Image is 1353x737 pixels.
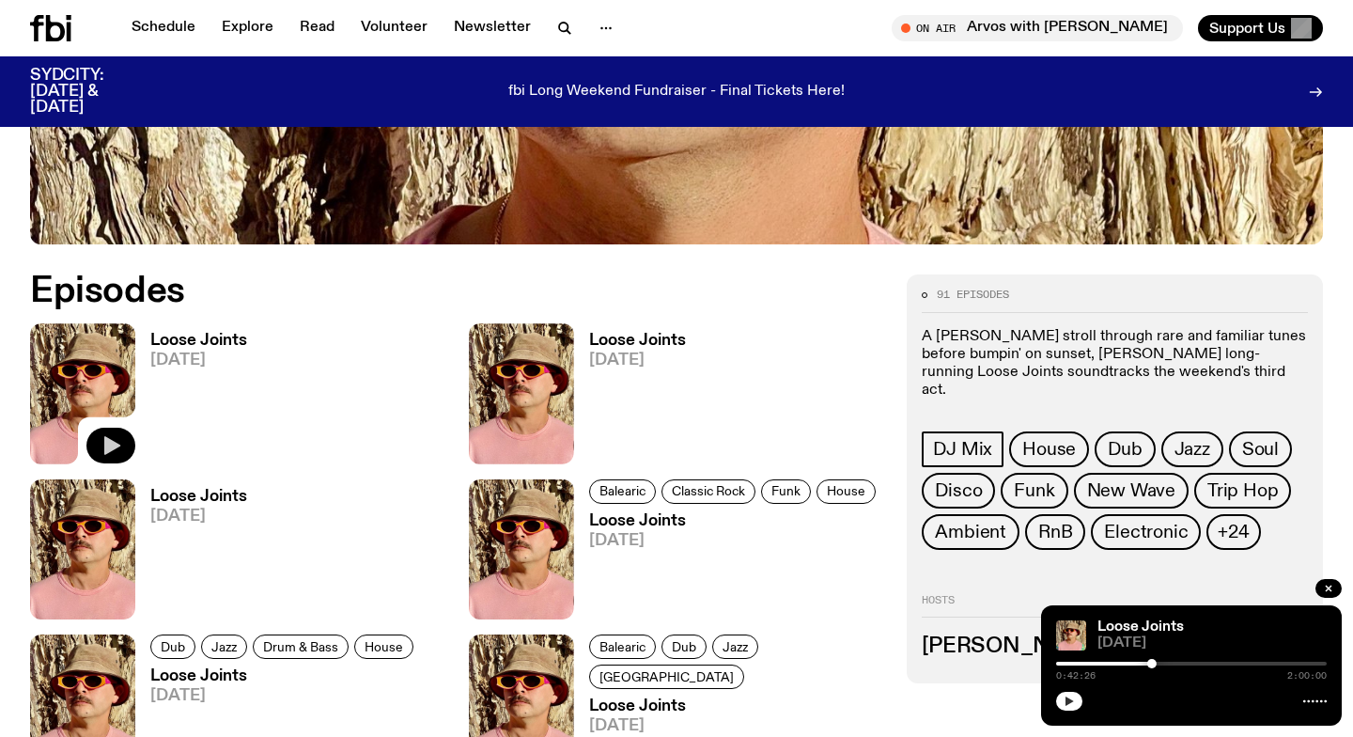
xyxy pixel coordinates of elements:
[1056,671,1096,681] span: 0:42:26
[1218,522,1249,542] span: +24
[771,484,801,498] span: Funk
[922,431,1003,467] a: DJ Mix
[210,15,285,41] a: Explore
[661,635,707,659] a: Dub
[443,15,542,41] a: Newsletter
[1097,619,1184,635] a: Loose Joints
[574,513,881,619] a: Loose Joints[DATE]
[892,15,1183,41] button: On AirArvos with [PERSON_NAME]
[1087,480,1175,501] span: New Wave
[150,333,247,349] h3: Loose Joints
[135,333,247,463] a: Loose Joints[DATE]
[922,595,1308,618] h2: Hosts
[1287,671,1327,681] span: 2:00:00
[1242,439,1279,460] span: Soul
[150,668,419,684] h3: Loose Joints
[672,639,696,653] span: Dub
[508,84,845,101] p: fbi Long Weekend Fundraiser - Final Tickets Here!
[150,489,247,505] h3: Loose Joints
[1091,514,1201,550] a: Electronic
[1001,473,1067,509] a: Funk
[599,639,645,653] span: Balearic
[150,509,247,525] span: [DATE]
[937,290,1009,300] span: 91 episodes
[589,698,885,714] h3: Loose Joints
[350,15,439,41] a: Volunteer
[1209,20,1285,37] span: Support Us
[253,635,349,659] a: Drum & Bass
[661,479,755,504] a: Classic Rock
[672,484,745,498] span: Classic Rock
[120,15,207,41] a: Schedule
[469,323,574,463] img: Tyson stands in front of a paperbark tree wearing orange sunglasses, a suede bucket hat and a pin...
[1207,480,1278,501] span: Trip Hop
[589,513,881,529] h3: Loose Joints
[1009,431,1089,467] a: House
[922,328,1308,400] p: A [PERSON_NAME] stroll through rare and familiar tunes before bumpin' on sunset, [PERSON_NAME] lo...
[150,635,195,659] a: Dub
[1104,522,1188,542] span: Electronic
[589,718,885,734] span: [DATE]
[589,479,656,504] a: Balearic
[365,639,403,653] span: House
[1206,514,1260,550] button: +24
[1229,431,1292,467] a: Soul
[599,669,734,683] span: [GEOGRAPHIC_DATA]
[1108,439,1142,460] span: Dub
[1194,473,1291,509] a: Trip Hop
[589,353,686,368] span: [DATE]
[30,479,135,619] img: Tyson stands in front of a paperbark tree wearing orange sunglasses, a suede bucket hat and a pin...
[1056,620,1086,651] img: Tyson stands in front of a paperbark tree wearing orange sunglasses, a suede bucket hat and a pin...
[150,688,419,704] span: [DATE]
[1161,431,1223,467] a: Jazz
[935,522,1006,542] span: Ambient
[1022,439,1076,460] span: House
[1097,636,1327,651] span: [DATE]
[589,533,881,549] span: [DATE]
[161,639,185,653] span: Dub
[922,636,1308,657] h3: [PERSON_NAME]
[1038,522,1072,542] span: RnB
[761,479,811,504] a: Funk
[1025,514,1085,550] a: RnB
[1095,431,1155,467] a: Dub
[589,333,686,349] h3: Loose Joints
[288,15,346,41] a: Read
[354,635,413,659] a: House
[1074,473,1189,509] a: New Wave
[827,484,865,498] span: House
[135,489,247,619] a: Loose Joints[DATE]
[1174,439,1210,460] span: Jazz
[574,333,686,463] a: Loose Joints[DATE]
[589,665,744,689] a: [GEOGRAPHIC_DATA]
[589,635,656,659] a: Balearic
[1014,480,1054,501] span: Funk
[469,479,574,619] img: Tyson stands in front of a paperbark tree wearing orange sunglasses, a suede bucket hat and a pin...
[712,635,758,659] a: Jazz
[263,639,338,653] span: Drum & Bass
[201,635,247,659] a: Jazz
[599,484,645,498] span: Balearic
[211,639,237,653] span: Jazz
[30,68,150,116] h3: SYDCITY: [DATE] & [DATE]
[30,274,884,308] h2: Episodes
[150,353,247,368] span: [DATE]
[922,473,995,509] a: Disco
[723,639,748,653] span: Jazz
[933,439,992,460] span: DJ Mix
[816,479,876,504] a: House
[1198,15,1323,41] button: Support Us
[922,514,1019,550] a: Ambient
[935,480,982,501] span: Disco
